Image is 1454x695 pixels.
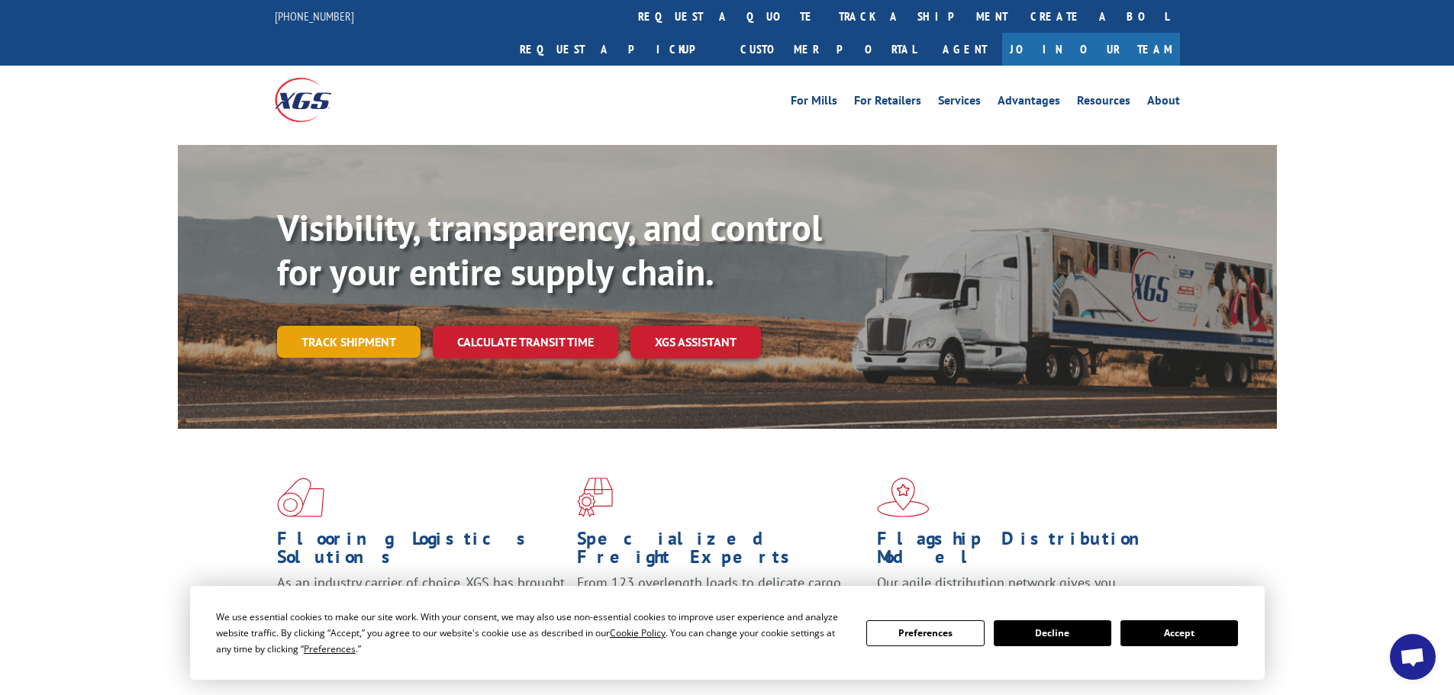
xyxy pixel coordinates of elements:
p: From 123 overlength loads to delicate cargo, our experienced staff knows the best way to move you... [577,574,866,642]
a: Calculate transit time [433,326,618,359]
a: Advantages [998,95,1060,111]
img: xgs-icon-focused-on-flooring-red [577,478,613,517]
a: XGS ASSISTANT [630,326,761,359]
span: Our agile distribution network gives you nationwide inventory management on demand. [877,574,1158,610]
button: Accept [1120,620,1238,646]
a: Agent [927,33,1002,66]
a: For Retailers [854,95,921,111]
button: Preferences [866,620,984,646]
img: xgs-icon-flagship-distribution-model-red [877,478,930,517]
h1: Flooring Logistics Solutions [277,529,566,574]
a: For Mills [791,95,837,111]
h1: Specialized Freight Experts [577,529,866,574]
div: Cookie Consent Prompt [190,586,1265,680]
a: Request a pickup [508,33,729,66]
img: xgs-icon-total-supply-chain-intelligence-red [277,478,324,517]
b: Visibility, transparency, and control for your entire supply chain. [277,204,822,295]
a: Customer Portal [729,33,927,66]
span: As an industry carrier of choice, XGS has brought innovation and dedication to flooring logistics... [277,574,565,628]
a: Join Our Team [1002,33,1180,66]
h1: Flagship Distribution Model [877,529,1165,574]
span: Preferences [304,642,356,655]
button: Decline [994,620,1111,646]
div: We use essential cookies to make our site work. With your consent, we may also use non-essential ... [216,609,848,657]
a: Services [938,95,981,111]
div: Open chat [1390,634,1436,680]
a: Track shipment [277,326,421,358]
a: Resources [1077,95,1130,111]
a: [PHONE_NUMBER] [275,8,354,24]
a: About [1147,95,1180,111]
span: Cookie Policy [610,626,666,639]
